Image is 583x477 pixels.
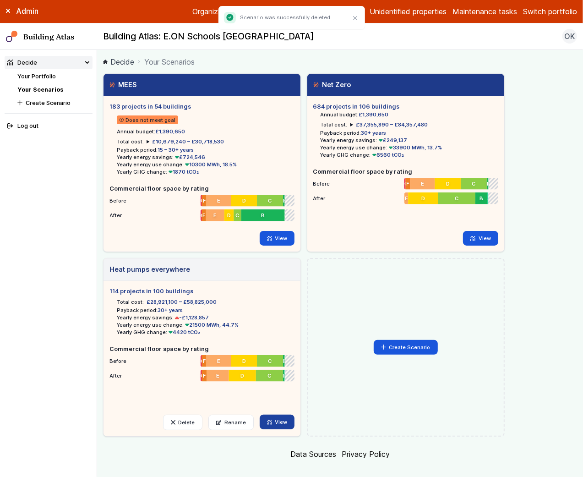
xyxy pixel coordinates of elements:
[152,138,224,145] span: £10,679,240 – £30,718,530
[117,161,294,168] li: Yearly energy use change:
[260,415,295,429] a: View
[321,121,348,128] h6: Total cost:
[147,138,224,145] summary: £10,679,240 – £30,718,530
[321,137,498,144] li: Yearly energy savings:
[109,193,294,205] li: Before
[6,31,18,43] img: main-0bbd2752.svg
[313,167,498,176] h5: Commercial floor space by rating
[203,372,206,379] span: F
[117,146,294,154] li: Payback period:
[565,31,575,42] span: OK
[214,212,217,219] span: E
[472,180,476,187] span: C
[15,96,93,110] button: Create Scenario
[109,80,137,90] h3: MEES
[155,128,185,135] span: £1,390,650
[7,58,37,67] div: Decide
[184,322,239,328] span: 21500 MWh, 44.7%
[201,372,202,379] span: G
[463,231,498,246] a: View
[374,340,438,355] button: Create Scenario
[109,184,294,193] h5: Commercial floor space by rating
[260,231,295,246] a: View
[321,151,498,159] li: Yearly GHG change:
[421,180,424,187] span: E
[17,86,63,93] a: Your Scenarios
[405,195,408,202] span: E
[268,372,272,379] span: C
[283,197,284,204] span: B
[217,357,220,365] span: E
[117,138,144,145] h6: Total cost:
[321,129,498,137] li: Payback period:
[17,73,56,80] a: Your Portfolio
[216,372,219,379] span: E
[167,329,201,335] span: 4420 tCO₂
[455,195,458,202] span: C
[117,307,294,314] li: Payback period:
[321,144,498,151] li: Yearly energy use change:
[109,102,294,111] h5: 183 projects in 54 buildings
[562,29,577,44] button: OK
[236,212,240,219] span: C
[240,14,332,21] p: Scenario was successfully deleted.
[361,130,387,136] span: 30+ years
[109,287,294,296] h5: 114 projects in 100 buildings
[203,357,206,365] span: F
[163,415,202,430] button: Delete
[167,169,199,175] span: 1870 tCO₂
[356,121,428,128] span: £37,355,890 – £84,357,480
[217,197,220,204] span: E
[421,195,425,202] span: D
[201,357,202,365] span: G
[192,6,239,17] a: Organizations
[313,102,498,111] h5: 684 projects in 106 buildings
[203,197,206,204] span: F
[371,152,404,158] span: 6560 tCO₂
[117,154,294,161] li: Yearly energy savings:
[147,298,217,306] span: £28,921,100 – £58,825,000
[313,176,498,188] li: Before
[479,195,483,202] span: B
[370,6,447,17] a: Unidentified properties
[487,195,488,202] span: A
[242,357,246,365] span: D
[283,372,284,379] span: B
[359,111,389,118] span: £1,390,650
[117,321,294,329] li: Yearly energy use change:
[349,12,361,24] button: Close
[342,450,390,459] a: Privacy Policy
[109,264,190,274] h3: Heat pumps everywhere
[350,121,428,128] summary: £37,355,890 – £84,357,480
[109,353,294,365] li: Before
[407,180,409,187] span: F
[203,212,206,219] span: F
[241,372,245,379] span: D
[103,56,134,67] a: Decide
[242,197,246,204] span: D
[117,329,294,336] li: Yearly GHG change:
[117,115,179,124] span: Does not meet goal
[201,212,202,219] span: G
[487,180,488,187] span: B
[201,197,202,204] span: G
[387,144,442,151] span: 33900 MWh, 13.7%
[290,450,336,459] a: Data Sources
[321,111,498,118] li: Annual budget:
[377,137,408,143] span: £249,137
[523,6,577,17] button: Switch portfolio
[5,56,93,69] summary: Decide
[144,56,195,67] span: Your Scenarios
[174,154,206,160] span: £724,546
[446,180,450,187] span: D
[227,212,231,219] span: D
[268,197,272,204] span: C
[158,147,194,153] span: 15 – 30+ years
[109,345,294,353] h5: Commercial floor space by rating
[404,180,406,187] span: G
[208,415,254,430] a: Rename
[158,307,183,313] span: 30+ years
[174,314,209,321] span: -£1,128,857
[283,357,284,365] span: B
[117,298,144,306] h6: Total cost:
